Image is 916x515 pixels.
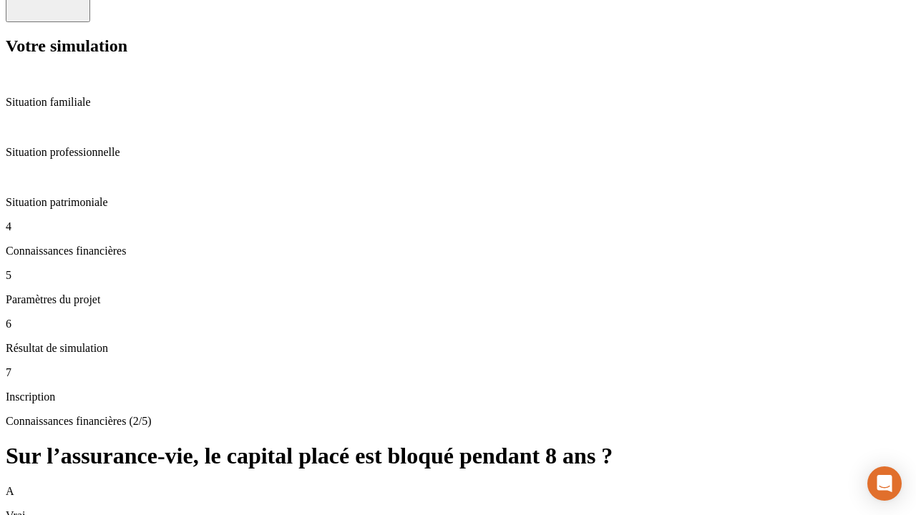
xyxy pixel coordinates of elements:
[867,466,902,501] div: Open Intercom Messenger
[6,366,910,379] p: 7
[6,342,910,355] p: Résultat de simulation
[6,293,910,306] p: Paramètres du projet
[6,318,910,330] p: 6
[6,415,910,428] p: Connaissances financières (2/5)
[6,146,910,159] p: Situation professionnelle
[6,220,910,233] p: 4
[6,245,910,257] p: Connaissances financières
[6,36,910,56] h2: Votre simulation
[6,196,910,209] p: Situation patrimoniale
[6,485,910,498] p: A
[6,443,910,469] h1: Sur l’assurance-vie, le capital placé est bloqué pendant 8 ans ?
[6,391,910,403] p: Inscription
[6,269,910,282] p: 5
[6,96,910,109] p: Situation familiale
